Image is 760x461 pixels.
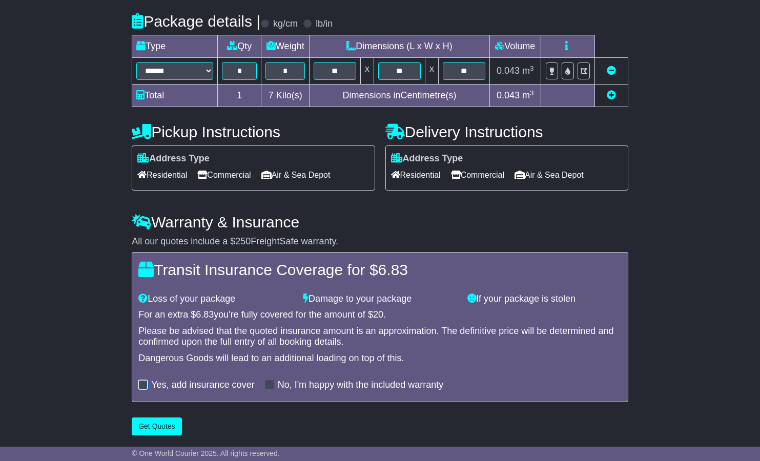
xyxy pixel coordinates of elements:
[522,90,534,100] span: m
[151,380,254,391] label: Yes, add insurance cover
[138,261,622,278] h4: Transit Insurance Coverage for $
[132,214,628,230] h4: Warranty & Insurance
[425,58,438,85] td: x
[218,35,261,58] td: Qty
[138,309,622,321] div: For an extra $ you're fully covered for the amount of $ .
[373,309,383,320] span: 20
[196,309,214,320] span: 6.83
[261,167,331,183] span: Air & Sea Depot
[310,35,490,58] td: Dimensions (L x W x H)
[235,236,251,246] span: 250
[133,294,298,305] div: Loss of your package
[497,90,520,100] span: 0.043
[522,66,534,76] span: m
[310,85,490,107] td: Dimensions in Centimetre(s)
[298,294,462,305] div: Damage to your package
[273,18,298,30] label: kg/cm
[385,123,628,140] h4: Delivery Instructions
[530,89,534,97] sup: 3
[497,66,520,76] span: 0.043
[361,58,374,85] td: x
[132,123,375,140] h4: Pickup Instructions
[391,153,463,164] label: Address Type
[378,261,408,278] span: 6.83
[269,90,274,100] span: 7
[607,90,616,100] a: Add new item
[489,35,541,58] td: Volume
[132,236,628,247] div: All our quotes include a $ FreightSafe warranty.
[138,326,622,348] div: Please be advised that the quoted insurance amount is an approximation. The definitive price will...
[316,18,333,30] label: lb/in
[451,167,504,183] span: Commercial
[278,380,444,391] label: No, I'm happy with the included warranty
[391,167,441,183] span: Residential
[530,65,534,72] sup: 3
[132,417,182,435] button: Get Quotes
[218,85,261,107] td: 1
[138,353,622,364] div: Dangerous Goods will lead to an additional loading on top of this.
[462,294,627,305] div: If your package is stolen
[137,153,210,164] label: Address Type
[132,13,260,30] h4: Package details |
[132,85,218,107] td: Total
[137,167,187,183] span: Residential
[197,167,251,183] span: Commercial
[261,35,310,58] td: Weight
[515,167,584,183] span: Air & Sea Depot
[607,66,616,76] a: Remove this item
[132,35,218,58] td: Type
[132,449,280,457] span: © One World Courier 2025. All rights reserved.
[261,85,310,107] td: Kilo(s)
